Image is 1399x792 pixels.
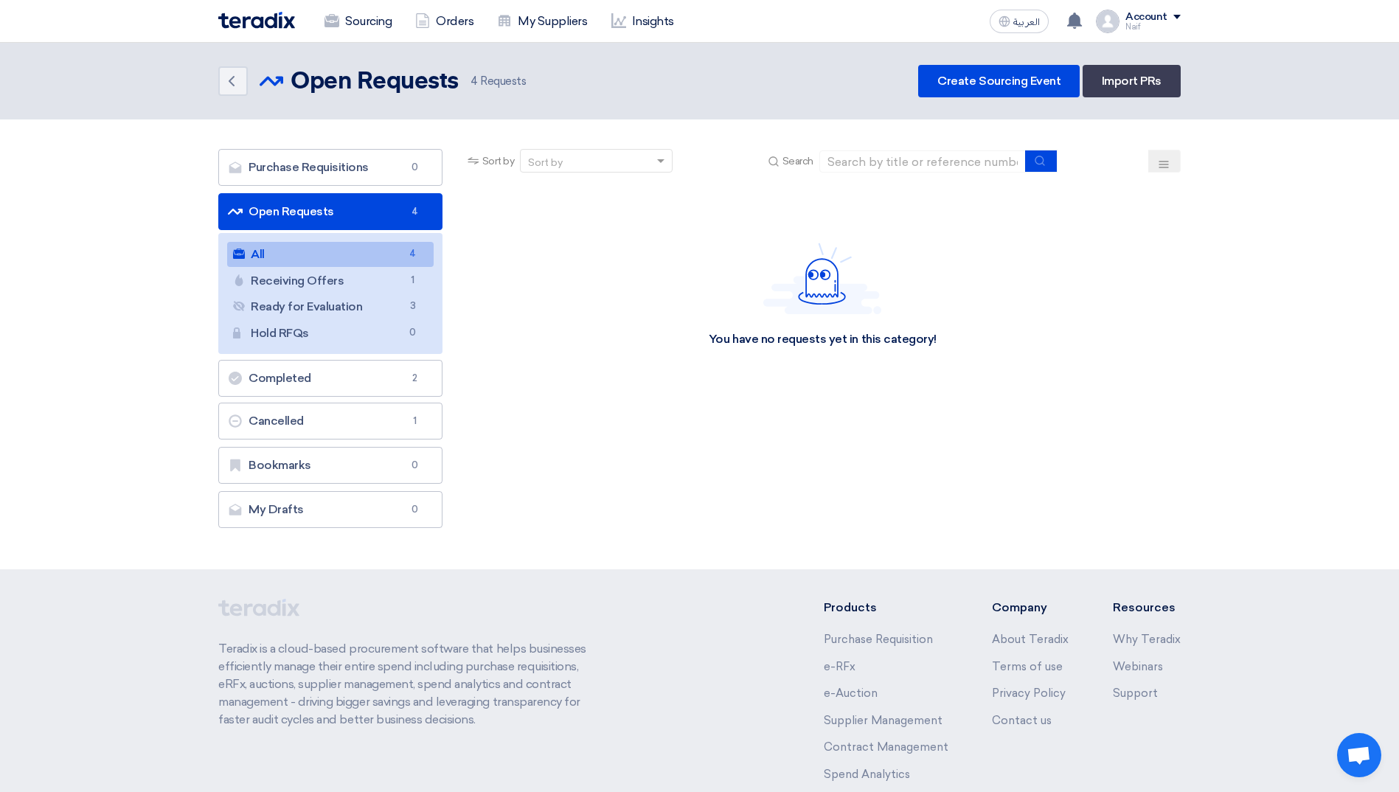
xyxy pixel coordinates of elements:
[218,193,442,230] a: Open Requests4
[1113,660,1163,673] a: Webinars
[1125,23,1181,31] div: Naif
[1113,599,1181,616] li: Resources
[992,599,1069,616] li: Company
[406,204,424,219] span: 4
[1113,687,1158,700] a: Support
[763,243,881,314] img: Hello
[528,155,563,170] div: Sort by
[218,403,442,440] a: Cancelled1
[218,12,295,29] img: Teradix logo
[406,371,424,386] span: 2
[471,74,478,88] span: 4
[218,360,442,397] a: Completed2
[918,65,1080,97] a: Create Sourcing Event
[824,768,910,781] a: Spend Analytics
[482,153,515,169] span: Sort by
[218,491,442,528] a: My Drafts0
[600,5,686,38] a: Insights
[992,687,1066,700] a: Privacy Policy
[218,640,603,729] p: Teradix is a cloud-based procurement software that helps businesses efficiently manage their enti...
[992,714,1052,727] a: Contact us
[782,153,813,169] span: Search
[404,325,422,341] span: 0
[824,599,948,616] li: Products
[1337,733,1381,777] div: Open chat
[406,502,424,517] span: 0
[824,660,855,673] a: e-RFx
[1096,10,1119,33] img: profile_test.png
[403,5,485,38] a: Orders
[404,299,422,314] span: 3
[404,273,422,288] span: 1
[406,160,424,175] span: 0
[227,321,434,346] a: Hold RFQs
[1113,633,1181,646] a: Why Teradix
[227,294,434,319] a: Ready for Evaluation
[990,10,1049,33] button: العربية
[406,414,424,428] span: 1
[824,633,933,646] a: Purchase Requisition
[819,150,1026,173] input: Search by title or reference number
[227,268,434,293] a: Receiving Offers
[709,332,937,347] div: You have no requests yet in this category!
[313,5,403,38] a: Sourcing
[485,5,599,38] a: My Suppliers
[824,687,878,700] a: e-Auction
[992,633,1069,646] a: About Teradix
[218,149,442,186] a: Purchase Requisitions0
[992,660,1063,673] a: Terms of use
[1083,65,1181,97] a: Import PRs
[824,714,942,727] a: Supplier Management
[227,242,434,267] a: All
[218,447,442,484] a: Bookmarks0
[291,67,459,97] h2: Open Requests
[404,246,422,262] span: 4
[406,458,424,473] span: 0
[1013,17,1040,27] span: العربية
[1125,11,1167,24] div: Account
[824,740,948,754] a: Contract Management
[471,73,527,90] span: Requests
